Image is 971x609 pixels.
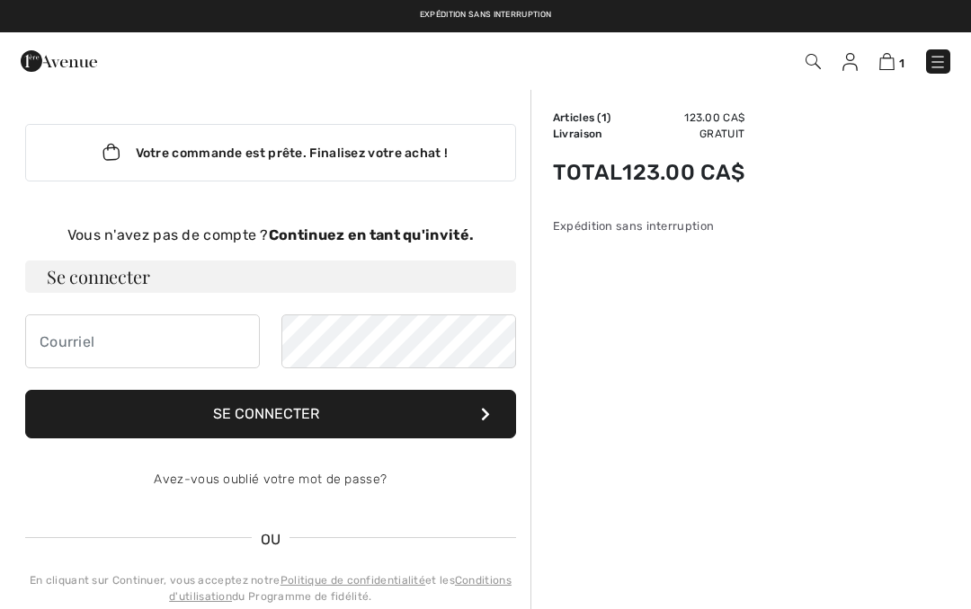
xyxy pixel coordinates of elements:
[553,142,623,203] td: Total
[25,260,516,293] h3: Se connecter
[25,314,260,368] input: Courriel
[25,572,516,605] div: En cliquant sur Continuer, vous acceptez notre et les du Programme de fidélité.
[601,18,953,341] iframe: Boîte de dialogue Se connecter avec Google
[252,529,290,551] span: OU
[21,51,97,68] a: 1ère Avenue
[269,226,474,243] strong: Continuez en tant qu'invité.
[25,390,516,438] button: Se connecter
[553,110,623,126] td: Articles ( )
[553,126,623,142] td: Livraison
[25,124,516,181] div: Votre commande est prête. Finalisez votre achat !
[21,43,97,79] img: 1ère Avenue
[553,217,745,234] div: Expédition sans interruption
[281,574,425,587] a: Politique de confidentialité
[25,225,516,246] div: Vous n'avez pas de compte ?
[154,472,387,487] a: Avez-vous oublié votre mot de passe?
